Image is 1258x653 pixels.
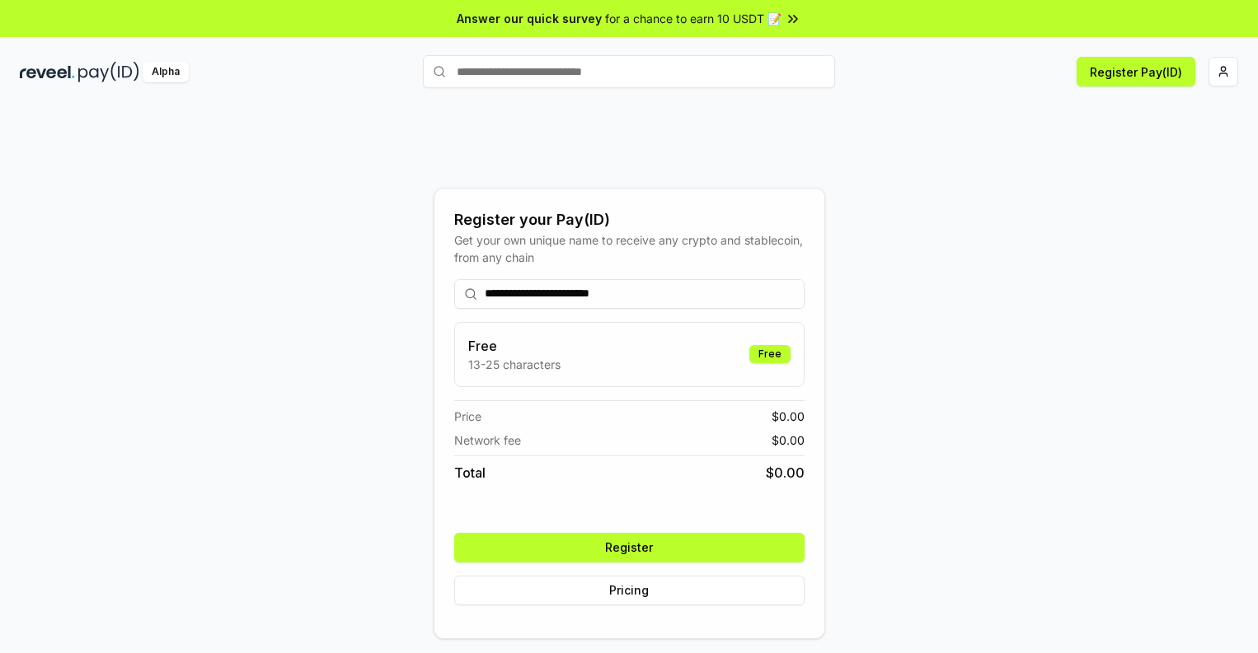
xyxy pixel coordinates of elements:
[454,533,805,562] button: Register
[766,463,805,483] span: $ 0.00
[468,356,561,373] p: 13-25 characters
[78,62,139,82] img: pay_id
[454,231,805,266] div: Get your own unique name to receive any crypto and stablecoin, from any chain
[749,345,791,363] div: Free
[143,62,189,82] div: Alpha
[1077,57,1195,86] button: Register Pay(ID)
[457,10,602,27] span: Answer our quick survey
[605,10,782,27] span: for a chance to earn 10 USDT 📝
[20,62,75,82] img: reveel_dark
[454,431,521,449] span: Network fee
[454,408,481,425] span: Price
[454,463,486,483] span: Total
[772,408,805,425] span: $ 0.00
[772,431,805,449] span: $ 0.00
[454,576,805,605] button: Pricing
[468,336,561,356] h3: Free
[454,208,805,231] div: Register your Pay(ID)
